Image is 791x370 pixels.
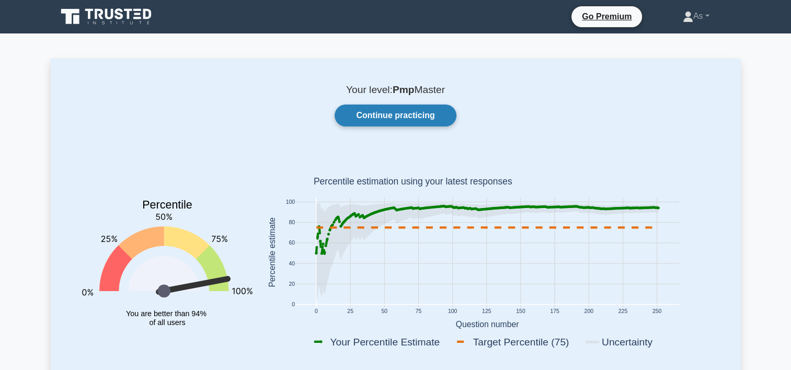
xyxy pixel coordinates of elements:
[149,318,185,327] tspan: of all users
[618,309,627,315] text: 225
[289,220,295,226] text: 80
[576,10,638,23] a: Go Premium
[289,240,295,246] text: 60
[292,302,295,308] text: 0
[482,309,491,315] text: 125
[335,105,456,126] a: Continue practicing
[76,84,716,96] p: Your level: Master
[381,309,387,315] text: 50
[516,309,525,315] text: 150
[550,309,559,315] text: 175
[347,309,353,315] text: 25
[126,309,207,318] tspan: You are better than 94%
[455,320,519,329] text: Question number
[314,309,317,315] text: 0
[658,6,735,27] a: As
[415,309,421,315] text: 75
[584,309,593,315] text: 200
[142,199,192,212] text: Percentile
[267,217,276,287] text: Percentile estimate
[285,199,295,205] text: 100
[313,177,512,187] text: Percentile estimation using your latest responses
[652,309,661,315] text: 250
[448,309,457,315] text: 100
[393,84,415,95] b: Pmp
[289,281,295,287] text: 20
[289,261,295,267] text: 40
